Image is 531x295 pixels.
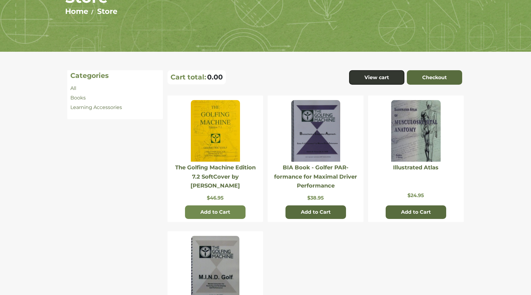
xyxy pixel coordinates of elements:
a: Books [70,95,86,101]
a: Home [65,7,88,16]
button: Add to Cart [185,205,246,219]
p: $38.95 [271,195,360,201]
img: The Golfing Machine Edition 7.2 SoftCover by Homer Kelley [191,100,240,162]
h4: Categories [70,72,160,80]
p: $46.95 [171,195,260,201]
button: Add to Cart [386,205,446,219]
p: Cart total: [171,73,206,81]
img: Illustrated Atlas [391,100,440,162]
a: BIA Book - Golfer PAR-formance for Maximal Driver Performance [274,164,357,189]
a: Checkout [407,70,462,85]
a: Learning Accessories [70,104,122,110]
span: 0.00 [207,73,223,81]
a: Illustrated Atlas [393,164,439,171]
p: $24.95 [371,192,461,198]
a: Store [97,7,117,16]
button: Add to Cart [285,205,346,219]
a: The Golfing Machine Edition 7.2 SoftCover by [PERSON_NAME] [175,164,256,189]
a: View cart [349,70,404,85]
img: BIA Book - Golfer PAR-formance for Maximal Driver Performance [291,100,340,162]
a: All [70,85,76,91]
